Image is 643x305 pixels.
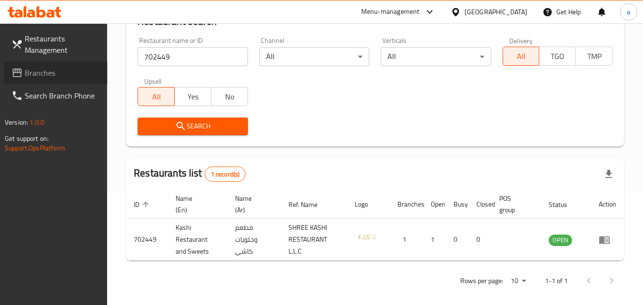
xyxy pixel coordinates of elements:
[5,142,65,154] a: Support.OpsPlatform
[138,47,247,66] input: Search for restaurant name or ID..
[361,6,420,18] div: Menu-management
[138,14,613,29] h2: Restaurant search
[347,190,390,219] th: Logo
[174,87,211,106] button: Yes
[446,219,469,261] td: 0
[235,193,269,216] span: Name (Ar)
[168,219,228,261] td: Kashi Restaurant and Sweets
[176,193,216,216] span: Name (En)
[543,49,572,63] span: TGO
[215,90,244,104] span: No
[144,78,162,84] label: Upsell
[25,90,100,101] span: Search Branch Phone
[469,219,492,261] td: 0
[597,163,620,186] div: Export file
[4,61,108,84] a: Branches
[381,47,491,66] div: All
[259,47,369,66] div: All
[469,190,492,219] th: Closed
[423,219,446,261] td: 1
[545,275,568,287] p: 1-1 of 1
[355,226,378,250] img: Kashi Restaurant and Sweets
[390,190,423,219] th: Branches
[25,33,100,56] span: Restaurants Management
[575,47,613,66] button: TMP
[465,7,527,17] div: [GEOGRAPHIC_DATA]
[281,219,347,261] td: SHREE KASHI RESTAURANT L.L.C
[509,37,533,44] label: Delivery
[499,193,530,216] span: POS group
[507,49,536,63] span: All
[627,7,630,17] span: a
[580,49,609,63] span: TMP
[138,87,175,106] button: All
[205,167,246,182] div: Total records count
[507,274,530,288] div: Rows per page:
[30,116,44,128] span: 1.0.0
[390,219,423,261] td: 1
[25,67,100,79] span: Branches
[4,27,108,61] a: Restaurants Management
[503,47,540,66] button: All
[460,275,503,287] p: Rows per page:
[138,118,247,135] button: Search
[134,166,246,182] h2: Restaurants list
[539,47,576,66] button: TGO
[5,116,28,128] span: Version:
[211,87,248,106] button: No
[599,234,616,246] div: Menu
[591,190,624,219] th: Action
[423,190,446,219] th: Open
[126,190,624,261] table: enhanced table
[178,90,208,104] span: Yes
[142,90,171,104] span: All
[145,120,240,132] span: Search
[228,219,281,261] td: مطعم وحلويات كاشي
[549,235,572,246] span: OPEN
[5,132,49,145] span: Get support on:
[288,199,330,210] span: Ref. Name
[446,190,469,219] th: Busy
[205,170,246,179] span: 1 record(s)
[549,199,580,210] span: Status
[134,199,152,210] span: ID
[126,219,168,261] td: 702449
[4,84,108,107] a: Search Branch Phone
